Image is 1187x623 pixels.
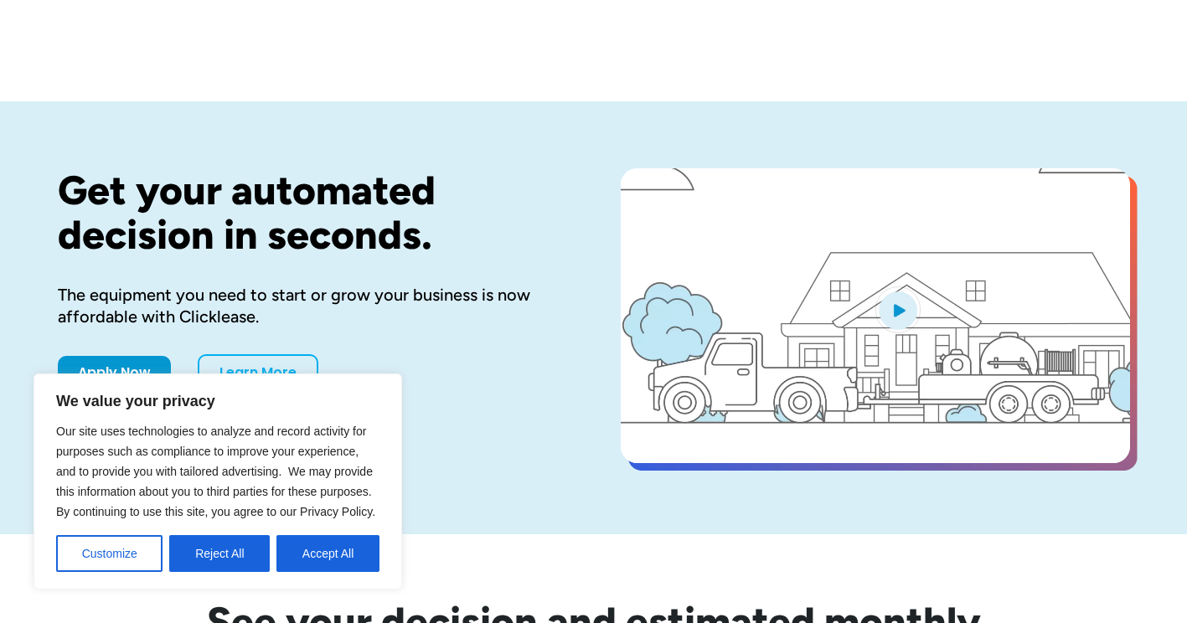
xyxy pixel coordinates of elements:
a: Apply Now [58,356,171,389]
button: Accept All [276,535,379,572]
img: Blue play button logo on a light blue circular background [875,286,921,333]
button: Customize [56,535,163,572]
a: open lightbox [621,168,1130,463]
div: We value your privacy [34,373,402,590]
div: The equipment you need to start or grow your business is now affordable with Clicklease. [58,284,567,327]
a: Learn More [198,354,318,391]
h1: Get your automated decision in seconds. [58,168,567,257]
button: Reject All [169,535,270,572]
span: Our site uses technologies to analyze and record activity for purposes such as compliance to impr... [56,425,375,518]
p: We value your privacy [56,391,379,411]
